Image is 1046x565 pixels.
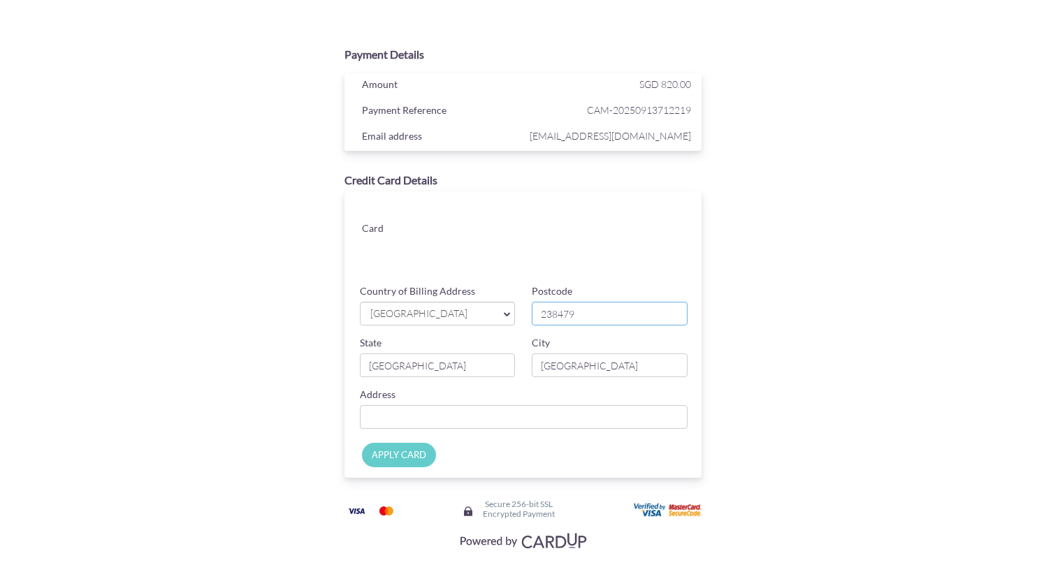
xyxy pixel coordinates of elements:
[570,236,689,261] iframe: Secure card security code input frame
[526,127,691,145] span: [EMAIL_ADDRESS][DOMAIN_NAME]
[483,499,555,518] h6: Secure 256-bit SSL Encrypted Payment
[453,527,593,553] img: Visa, Mastercard
[639,78,691,90] span: SGD 820.00
[342,502,370,520] img: Visa
[360,336,382,350] label: State
[344,173,702,189] div: Credit Card Details
[449,236,568,261] iframe: Secure card expiration date input frame
[369,307,493,321] span: [GEOGRAPHIC_DATA]
[360,302,516,325] a: [GEOGRAPHIC_DATA]
[532,336,550,350] label: City
[634,503,704,518] img: User card
[532,284,572,298] label: Postcode
[449,205,689,230] iframe: Secure card number input frame
[360,388,395,402] label: Address
[351,127,527,148] div: Email address
[463,506,474,517] img: Secure lock
[360,284,475,298] label: Country of Billing Address
[526,101,691,119] span: CAM-20250913712219
[372,502,400,520] img: Mastercard
[362,443,436,467] input: APPLY CARD
[351,101,527,122] div: Payment Reference
[351,219,439,240] div: Card
[344,47,702,63] div: Payment Details
[351,75,527,96] div: Amount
